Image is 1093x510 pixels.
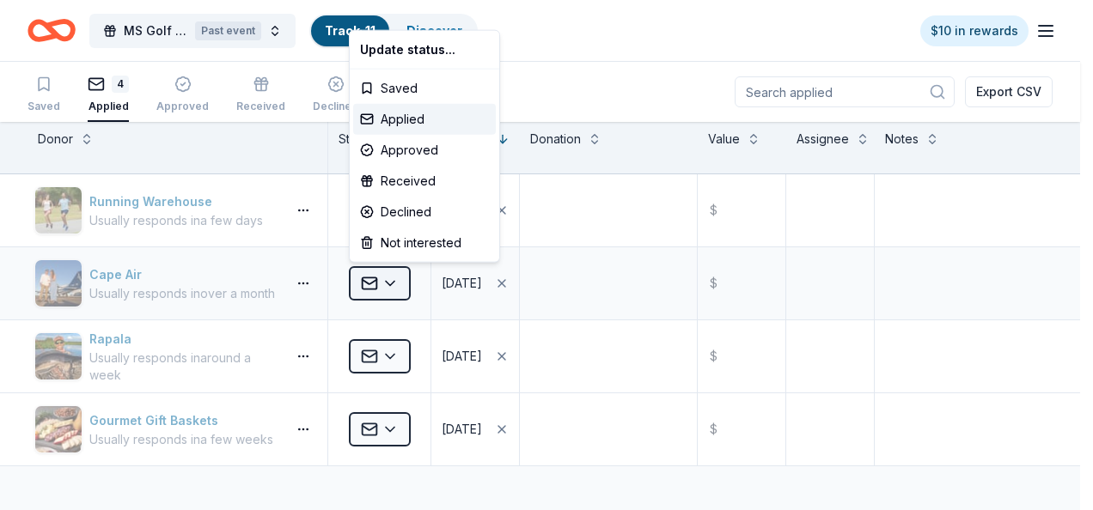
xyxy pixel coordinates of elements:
[353,73,496,104] div: Saved
[353,104,496,135] div: Applied
[353,135,496,166] div: Approved
[353,197,496,228] div: Declined
[353,34,496,65] div: Update status...
[353,228,496,258] div: Not interested
[353,166,496,197] div: Received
